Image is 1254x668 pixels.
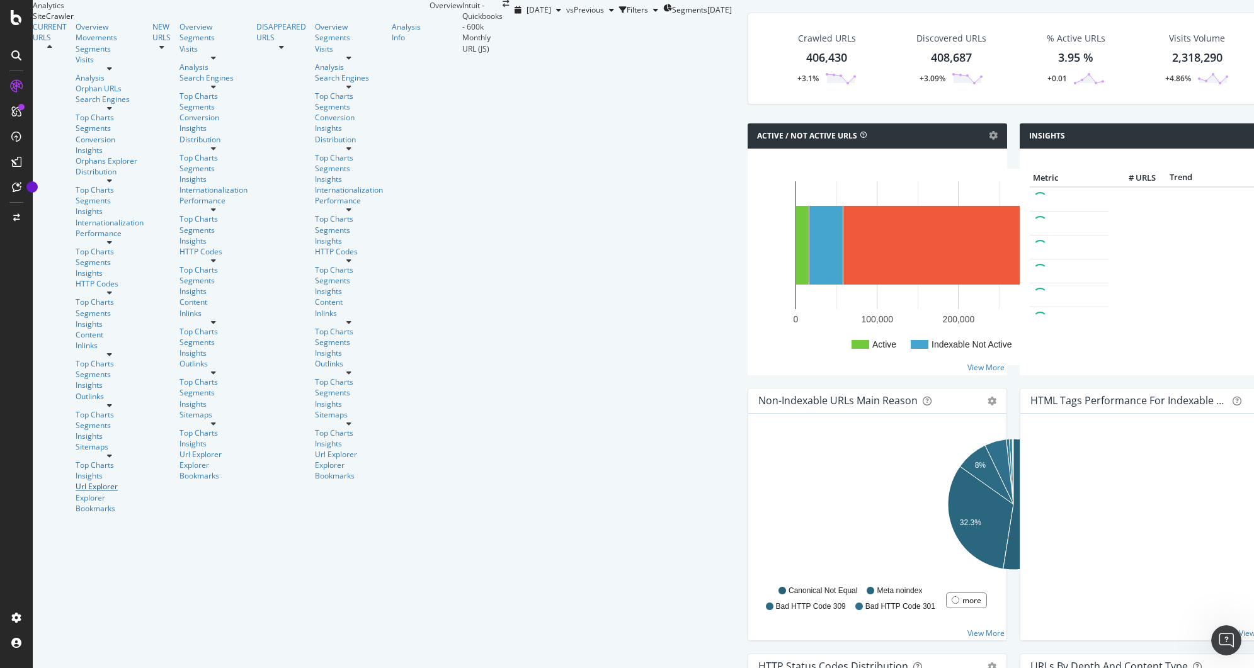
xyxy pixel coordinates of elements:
[758,394,918,407] div: Non-Indexable URLs Main Reason
[315,123,383,133] a: Insights
[76,83,144,94] div: Orphan URLs
[1169,32,1225,45] div: Visits Volume
[76,492,144,514] a: Explorer Bookmarks
[180,326,248,337] div: Top Charts
[180,286,248,297] a: Insights
[967,362,1005,373] a: View More
[315,32,383,43] div: Segments
[707,4,732,15] div: [DATE]
[76,21,144,32] a: Overview
[33,11,430,21] div: SiteCrawler
[76,72,144,83] div: Analysis
[180,264,248,275] a: Top Charts
[180,308,248,319] a: Inlinks
[627,4,648,15] div: Filters
[180,409,248,420] div: Sitemaps
[1030,394,1228,407] div: HTML Tags Performance for Indexable URLs
[315,184,383,195] a: Internationalization
[180,72,248,83] div: Search Engines
[315,213,383,224] div: Top Charts
[76,380,144,390] div: Insights
[180,235,248,246] div: Insights
[76,431,144,441] a: Insights
[76,228,144,239] div: Performance
[315,376,383,387] div: Top Charts
[315,460,383,481] div: Explorer Bookmarks
[315,449,383,460] a: Url Explorer
[76,246,144,257] div: Top Charts
[180,438,248,449] a: Insights
[1029,130,1065,142] h4: Insights
[76,166,144,177] div: Distribution
[152,21,171,43] div: NEW URLS
[315,134,383,145] a: Distribution
[315,264,383,275] div: Top Charts
[76,420,144,431] a: Segments
[76,54,144,65] a: Visits
[315,91,383,101] a: Top Charts
[776,601,846,612] span: Bad HTTP Code 309
[1058,50,1093,66] div: 3.95 %
[180,174,248,184] a: Insights
[315,286,383,297] div: Insights
[76,329,144,340] div: Content
[315,438,383,449] a: Insights
[315,174,383,184] a: Insights
[180,213,248,224] a: Top Charts
[256,21,306,43] div: DISAPPEARED URLS
[315,235,383,246] div: Insights
[180,376,248,387] div: Top Charts
[315,62,383,72] div: Analysis
[315,43,383,54] a: Visits
[180,32,248,43] a: Segments
[180,112,248,123] a: Conversion
[180,427,248,438] div: Top Charts
[789,586,857,596] span: Canonical Not Equal
[315,297,383,307] a: Content
[315,409,383,420] a: Sitemaps
[315,163,383,174] div: Segments
[76,409,144,420] a: Top Charts
[527,4,551,15] span: 2025 Aug. 8th
[76,391,144,402] a: Outlinks
[76,297,144,307] a: Top Charts
[180,195,248,206] a: Performance
[315,225,383,235] a: Segments
[806,50,847,66] div: 406,430
[180,43,248,54] a: Visits
[180,246,248,257] a: HTTP Codes
[180,399,248,409] a: Insights
[1030,169,1109,188] th: Metric
[76,32,144,43] div: Movements
[1172,50,1223,66] div: 2,318,290
[76,94,144,105] a: Search Engines
[76,184,144,195] a: Top Charts
[180,358,248,369] a: Outlinks
[315,72,383,83] div: Search Engines
[76,43,144,54] a: Segments
[315,387,383,398] div: Segments
[1047,73,1067,84] div: +0.01
[962,595,981,606] div: more
[392,21,421,43] div: Analysis Info
[315,195,383,206] a: Performance
[574,4,604,15] span: Previous
[76,481,144,492] a: Url Explorer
